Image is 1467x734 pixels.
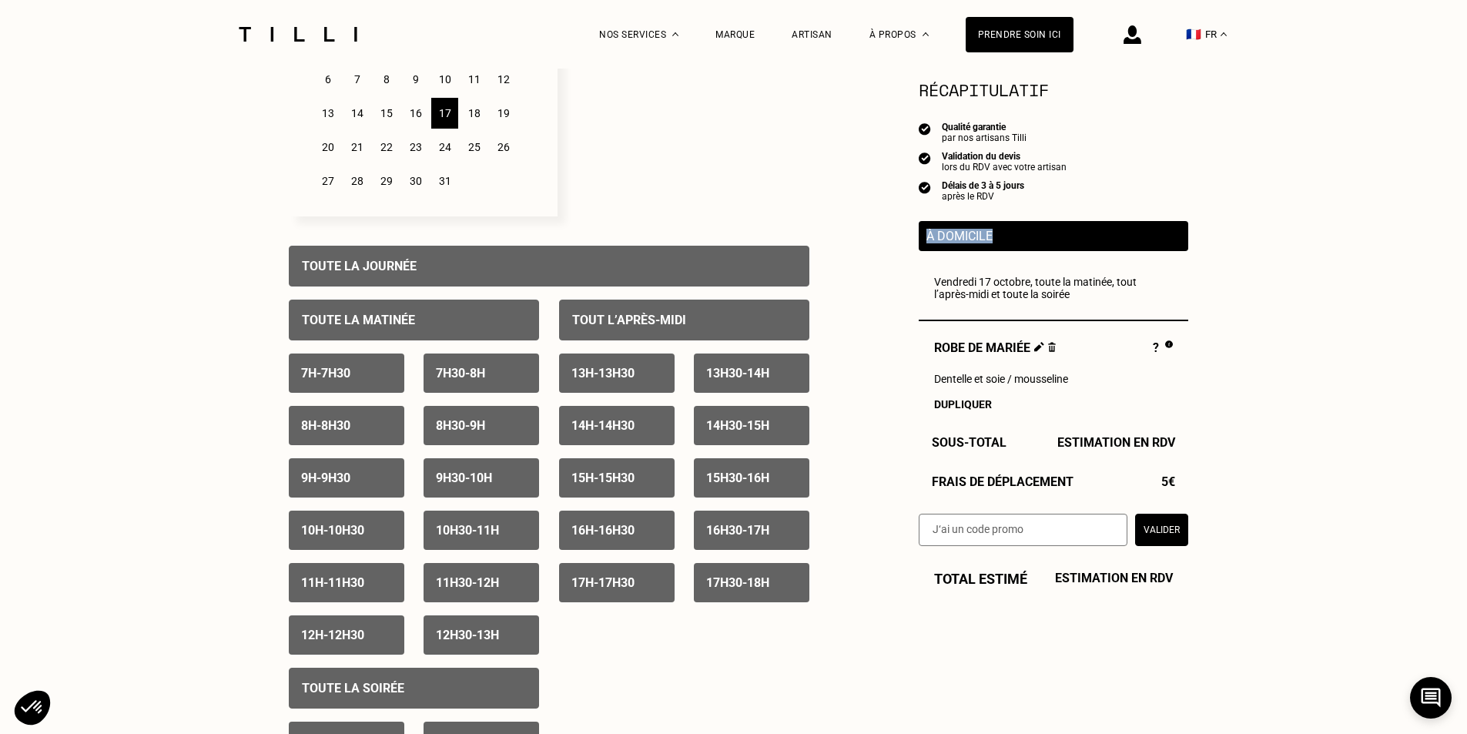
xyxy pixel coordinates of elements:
[1034,342,1044,352] img: Éditer
[436,418,485,433] p: 8h30 - 9h
[402,166,429,196] div: 30
[942,162,1067,173] div: lors du RDV avec votre artisan
[926,229,1181,243] p: À domicile
[1221,32,1227,36] img: menu déroulant
[301,575,364,590] p: 11h - 11h30
[343,98,370,129] div: 14
[942,122,1027,132] div: Qualité garantie
[919,571,1188,587] div: Total estimé
[461,98,487,129] div: 18
[373,64,400,95] div: 8
[373,166,400,196] div: 29
[1055,571,1173,587] span: Estimation en RDV
[301,471,350,485] p: 9h - 9h30
[919,180,931,194] img: icon list info
[934,340,1057,357] span: Robe de mariée
[934,373,1068,385] span: Dentelle et soie / mousseline
[436,471,492,485] p: 9h30 - 10h
[1153,340,1172,357] div: ?
[402,64,429,95] div: 9
[302,259,417,273] p: Toute la journée
[314,64,341,95] div: 6
[923,32,929,36] img: Menu déroulant à propos
[431,166,458,196] div: 31
[571,471,635,485] p: 15h - 15h30
[919,77,1188,102] section: Récapitulatif
[373,98,400,129] div: 15
[942,151,1067,162] div: Validation du devis
[1048,342,1057,352] img: Supprimer
[942,191,1024,202] div: après le RDV
[314,132,341,163] div: 20
[919,474,1188,489] div: Frais de déplacement
[1186,27,1201,42] span: 🇫🇷
[919,151,931,165] img: icon list info
[792,29,832,40] a: Artisan
[461,132,487,163] div: 25
[919,514,1127,546] input: J‘ai un code promo
[461,64,487,95] div: 11
[706,471,769,485] p: 15h30 - 16h
[571,418,635,433] p: 14h - 14h30
[942,180,1024,191] div: Délais de 3 à 5 jours
[301,418,350,433] p: 8h - 8h30
[431,64,458,95] div: 10
[436,575,499,590] p: 11h30 - 12h
[571,366,635,380] p: 13h - 13h30
[706,418,769,433] p: 14h30 - 15h
[233,27,363,42] img: Logo du service de couturière Tilli
[706,575,769,590] p: 17h30 - 18h
[431,98,458,129] div: 17
[343,64,370,95] div: 7
[706,523,769,538] p: 16h30 - 17h
[490,98,517,129] div: 19
[301,366,350,380] p: 7h - 7h30
[942,132,1027,143] div: par nos artisans Tilli
[436,523,499,538] p: 10h30 - 11h
[373,132,400,163] div: 22
[966,17,1073,52] a: Prendre soin ici
[919,435,1188,450] div: Sous-Total
[343,166,370,196] div: 28
[571,523,635,538] p: 16h - 16h30
[302,313,415,327] p: Toute la matinée
[302,681,404,695] p: Toute la soirée
[672,32,678,36] img: Menu déroulant
[572,313,686,327] p: Tout l’après-midi
[301,523,364,538] p: 10h - 10h30
[919,122,931,136] img: icon list info
[343,132,370,163] div: 21
[1161,474,1175,489] span: 5€
[715,29,755,40] a: Marque
[314,98,341,129] div: 13
[934,276,1173,300] div: Vendredi 17 octobre, toute la matinée, tout l’après-midi et toute la soirée
[1124,25,1141,44] img: icône connexion
[490,132,517,163] div: 26
[436,366,485,380] p: 7h30 - 8h
[1135,514,1188,546] button: Valider
[436,628,499,642] p: 12h30 - 13h
[1057,435,1175,450] span: Estimation en RDV
[934,398,1173,411] div: Dupliquer
[314,166,341,196] div: 27
[1165,340,1172,348] img: Pourquoi le prix est indéfini ?
[571,575,635,590] p: 17h - 17h30
[490,64,517,95] div: 12
[431,132,458,163] div: 24
[402,98,429,129] div: 16
[301,628,364,642] p: 12h - 12h30
[706,366,769,380] p: 13h30 - 14h
[402,132,429,163] div: 23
